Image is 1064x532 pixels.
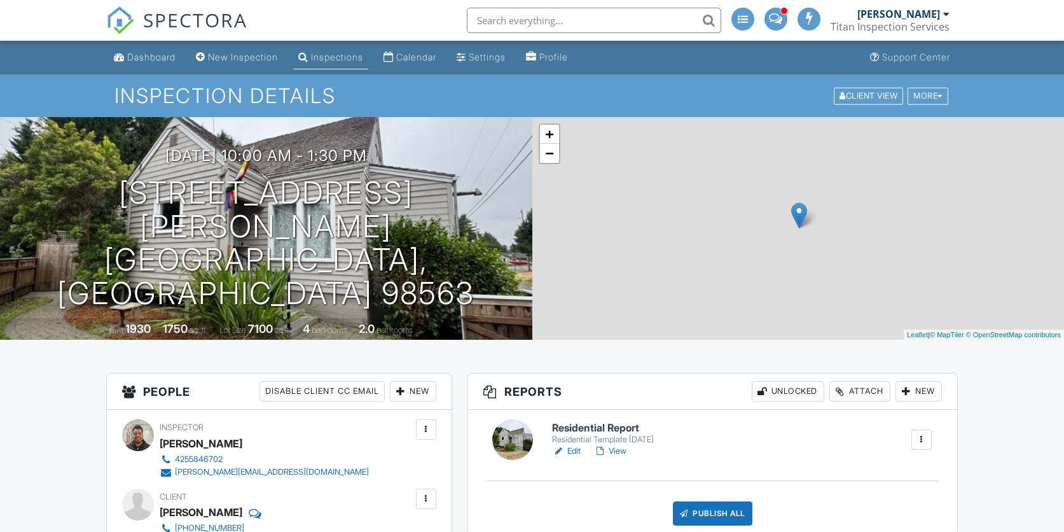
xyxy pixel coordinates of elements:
a: Settings [452,46,511,69]
div: More [908,87,948,104]
div: New Inspection [208,52,278,62]
a: SPECTORA [106,17,247,44]
input: Search everything... [467,8,721,33]
a: Edit [552,445,581,458]
span: Inspector [160,423,204,432]
a: Zoom out [540,144,559,163]
div: 1750 [163,322,188,335]
a: © MapTiler [930,331,964,339]
h3: [DATE] 10:00 am - 1:30 pm [165,147,367,164]
div: Settings [469,52,506,62]
h6: Residential Report [552,423,654,434]
a: View [593,445,626,458]
div: Residential Template [DATE] [552,435,654,445]
div: Titan Inspection Services [831,20,950,33]
h3: Reports [468,374,957,410]
div: Attach [829,381,890,402]
a: Support Center [865,46,955,69]
div: Disable Client CC Email [259,381,385,402]
div: Calendar [396,52,436,62]
span: bathrooms [377,325,413,335]
div: Dashboard [127,52,176,62]
img: The Best Home Inspection Software - Spectora [106,6,134,34]
div: [PERSON_NAME] [857,8,940,20]
span: Built [109,325,123,335]
span: Client [160,492,187,501]
div: New [390,381,436,402]
div: Profile [539,52,568,62]
a: Profile [521,46,573,69]
a: Zoom in [540,125,559,144]
span: bedrooms [312,325,347,335]
div: 2.0 [359,322,375,335]
a: Calendar [378,46,441,69]
a: [PERSON_NAME][EMAIL_ADDRESS][DOMAIN_NAME] [160,466,369,479]
span: sq.ft. [275,325,291,335]
div: Client View [834,87,903,104]
a: © OpenStreetMap contributors [966,331,1061,339]
h1: [STREET_ADDRESS][PERSON_NAME] [GEOGRAPHIC_DATA], [GEOGRAPHIC_DATA] 98563 [20,176,512,311]
div: Inspections [311,52,363,62]
span: SPECTORA [143,6,247,33]
a: Dashboard [109,46,181,69]
a: Leaflet [907,331,928,339]
div: 4255846702 [175,454,223,465]
div: [PERSON_NAME] [160,503,242,522]
div: New [895,381,942,402]
div: 7100 [248,322,273,335]
div: [PERSON_NAME] [160,434,242,453]
h3: People [107,374,452,410]
a: New Inspection [191,46,283,69]
div: [PERSON_NAME][EMAIL_ADDRESS][DOMAIN_NAME] [175,467,369,477]
div: 4 [303,322,310,335]
span: Lot Size [219,325,246,335]
div: Publish All [673,501,752,526]
a: Residential Report Residential Template [DATE] [552,423,654,445]
div: Unlocked [752,381,824,402]
div: 1930 [125,322,151,335]
a: Client View [833,90,906,100]
div: | [904,330,1064,340]
h1: Inspection Details [114,85,950,107]
a: Inspections [293,46,368,69]
a: 4255846702 [160,453,369,466]
span: sq. ft. [190,325,207,335]
div: Support Center [882,52,950,62]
